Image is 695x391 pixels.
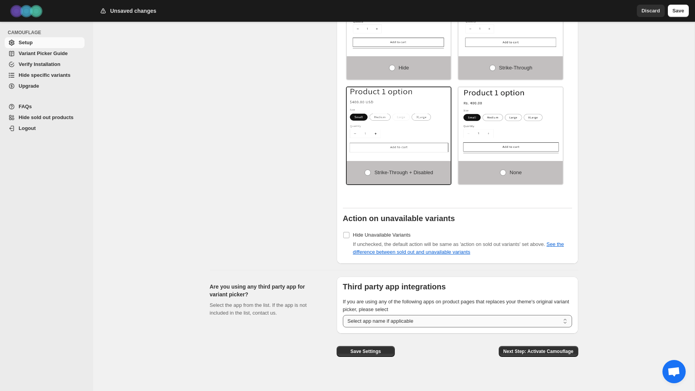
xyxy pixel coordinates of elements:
div: Open chat [662,360,686,383]
span: Strike-through + Disabled [374,170,433,175]
span: Save Settings [350,348,381,355]
b: Third party app integrations [343,282,446,291]
span: CAMOUFLAGE [8,29,88,36]
a: Upgrade [5,81,85,92]
span: None [510,170,522,175]
span: If you are using any of the following apps on product pages that replaces your theme's original v... [343,299,569,312]
span: Hide sold out products [19,114,74,120]
a: FAQs [5,101,85,112]
span: Next Step: Activate Camouflage [503,348,574,355]
a: Variant Picker Guide [5,48,85,59]
b: Action on unavailable variants [343,214,455,223]
h2: Unsaved changes [110,7,156,15]
span: Logout [19,125,36,131]
span: Hide [399,65,409,71]
span: Hide Unavailable Variants [353,232,411,238]
img: Strike-through + Disabled [347,87,451,153]
span: If unchecked, the default action will be same as 'action on sold out variants' set above. [353,241,564,255]
span: Discard [641,7,660,15]
button: Discard [637,5,665,17]
span: Variant Picker Guide [19,50,67,56]
a: Setup [5,37,85,48]
a: Verify Installation [5,59,85,70]
span: FAQs [19,104,32,109]
span: Save [673,7,684,15]
a: Logout [5,123,85,134]
button: Save [668,5,689,17]
a: Hide sold out products [5,112,85,123]
button: Save Settings [337,346,395,357]
button: Next Step: Activate Camouflage [499,346,578,357]
span: Strike-through [499,65,532,71]
span: Setup [19,40,33,45]
a: Hide specific variants [5,70,85,81]
h2: Are you using any third party app for variant picker? [210,283,324,298]
span: Select the app from the list. If the app is not included in the list, contact us. [210,302,307,316]
span: Upgrade [19,83,39,89]
span: Verify Installation [19,61,61,67]
span: Hide specific variants [19,72,71,78]
img: None [458,87,563,153]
